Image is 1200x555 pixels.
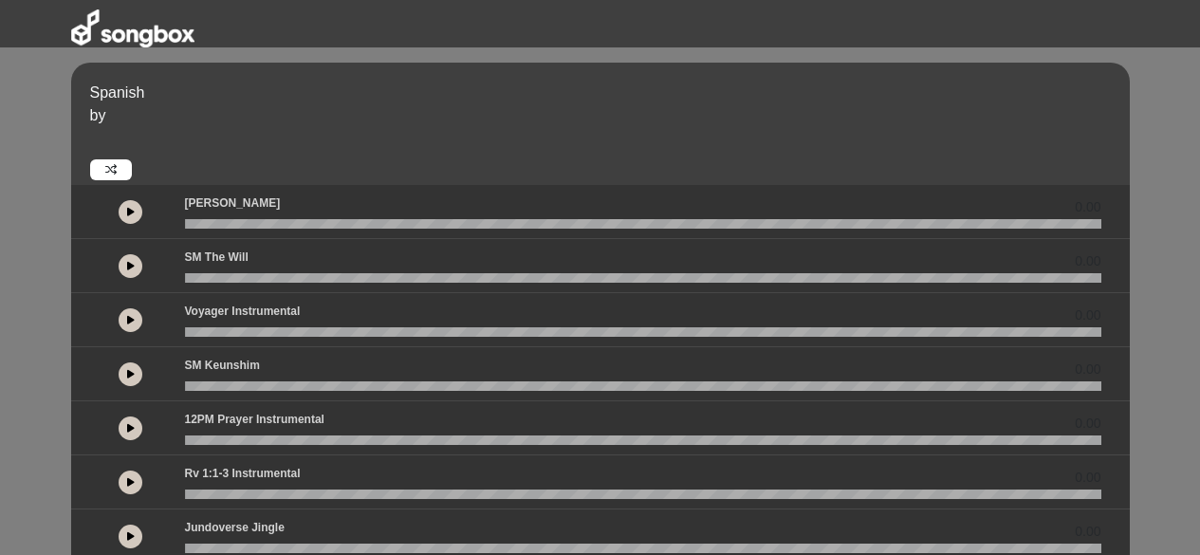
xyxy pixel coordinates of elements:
[185,357,260,374] p: SM Keunshim
[1075,414,1100,434] span: 0.00
[185,411,324,428] p: 12PM Prayer Instrumental
[185,194,281,212] p: [PERSON_NAME]
[185,465,301,482] p: Rv 1:1-3 Instrumental
[1075,522,1100,542] span: 0.00
[90,82,1125,104] p: Spanish
[90,107,106,123] span: by
[1075,251,1100,271] span: 0.00
[1075,197,1100,217] span: 0.00
[1075,305,1100,325] span: 0.00
[71,9,194,47] img: songbox-logo-white.png
[185,303,301,320] p: Voyager Instrumental
[1075,360,1100,379] span: 0.00
[185,519,285,536] p: Jundoverse Jingle
[185,249,249,266] p: SM The Will
[1075,468,1100,488] span: 0.00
